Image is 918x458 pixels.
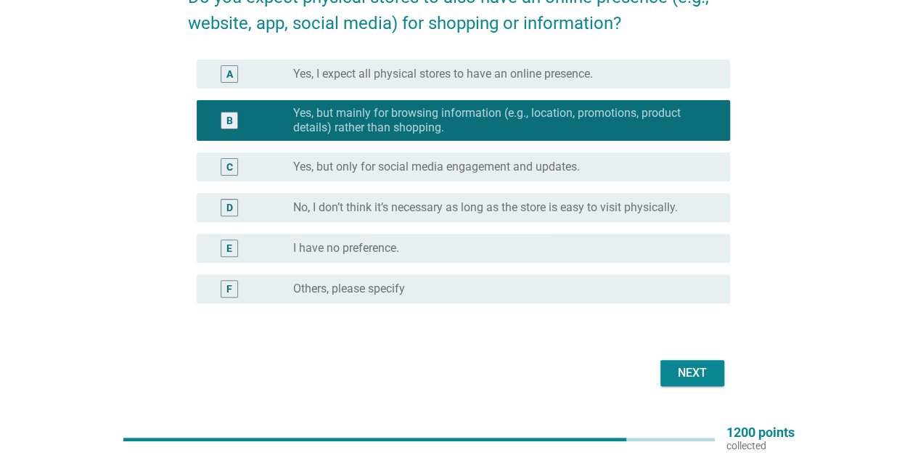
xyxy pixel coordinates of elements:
label: Others, please specify [293,282,405,296]
div: C [226,160,233,175]
label: Yes, but mainly for browsing information (e.g., location, promotions, product details) rather tha... [293,106,707,135]
p: 1200 points [726,426,795,439]
label: Yes, I expect all physical stores to have an online presence. [293,67,593,81]
label: Yes, but only for social media engagement and updates. [293,160,580,174]
div: E [226,241,232,256]
div: Next [672,364,713,382]
p: collected [726,439,795,452]
label: I have no preference. [293,241,399,255]
div: D [226,200,233,216]
label: No, I don’t think it’s necessary as long as the store is easy to visit physically. [293,200,678,215]
div: B [226,113,233,128]
button: Next [660,360,724,386]
div: F [226,282,232,297]
div: A [226,67,233,82]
